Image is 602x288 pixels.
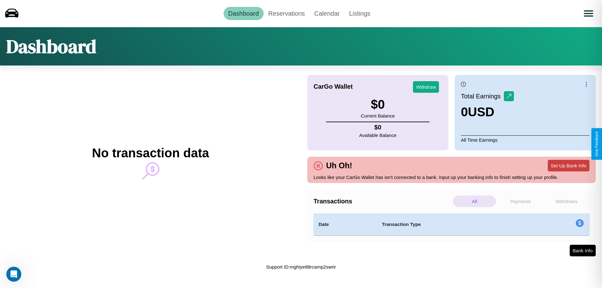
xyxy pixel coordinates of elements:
[359,124,397,131] h4: $ 0
[499,196,542,207] p: Payments
[580,5,597,22] button: Open menu
[309,7,344,20] a: Calendar
[461,105,514,119] h3: 0 USD
[359,131,397,139] p: Available Balance
[266,263,336,271] p: Support ID: mghiye88rcamp2swrir
[323,161,355,170] h4: Uh Oh!
[361,112,395,120] p: Current Balance
[344,7,375,20] a: Listings
[570,245,596,256] button: Bank Info
[461,135,589,144] p: All Time Earnings
[224,7,264,20] a: Dashboard
[548,160,589,171] button: Set Up Bank Info
[6,267,21,282] iframe: Intercom live chat
[92,146,209,160] h2: No transaction data
[382,221,524,228] h4: Transaction Type
[361,97,395,112] h3: $ 0
[453,196,496,207] p: All
[594,131,599,157] div: Give Feedback
[264,7,310,20] a: Reservations
[461,91,504,102] p: Total Earnings
[413,81,439,93] button: Withdraw
[314,198,451,205] h4: Transactions
[6,34,96,59] h1: Dashboard
[545,196,588,207] p: Withdraws
[314,213,589,235] table: simple table
[319,221,372,228] h4: Date
[314,83,353,90] h4: CarGo Wallet
[314,173,589,181] p: Looks like your CarGo Wallet has isn't connected to a bank. Input up your banking info to finish ...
